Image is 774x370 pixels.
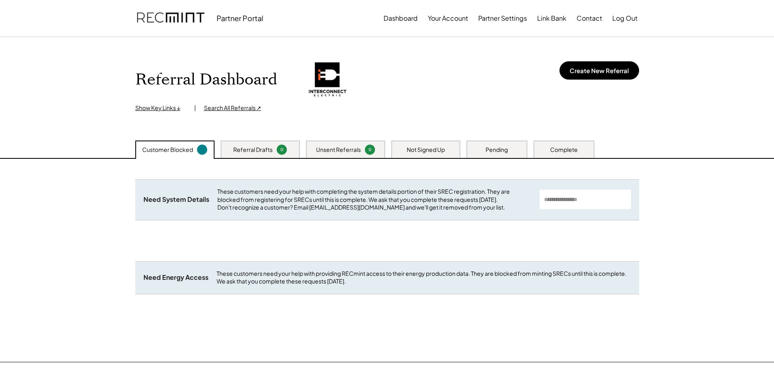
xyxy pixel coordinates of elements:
img: recmint-logotype%403x.png [137,4,204,32]
div: Show Key Links ↓ [135,104,186,112]
button: Partner Settings [478,10,527,26]
div: Search All Referrals ↗ [204,104,261,112]
button: Dashboard [384,10,418,26]
div: Referral Drafts [233,146,273,154]
h1: Referral Dashboard [135,70,277,89]
button: Your Account [428,10,468,26]
button: Create New Referral [559,61,639,80]
img: b8de21a094834d7ebef5bfa695b319fa.png [306,57,350,102]
div: Pending [486,146,508,154]
div: These customers need your help with completing the system details portion of their SREC registrat... [217,188,531,212]
div: Need System Details [143,195,209,204]
div: Complete [550,146,578,154]
div: Need Energy Access [143,273,208,282]
button: Log Out [612,10,637,26]
div: 0 [278,147,286,153]
button: Contact [577,10,602,26]
button: Link Bank [537,10,566,26]
div: Unsent Referrals [316,146,361,154]
div: These customers need your help with providing RECmint access to their energy production data. The... [217,270,631,286]
div: Customer Blocked [142,146,193,154]
div: | [194,104,196,112]
div: Partner Portal [217,13,263,23]
div: 0 [366,147,374,153]
div: Not Signed Up [407,146,445,154]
